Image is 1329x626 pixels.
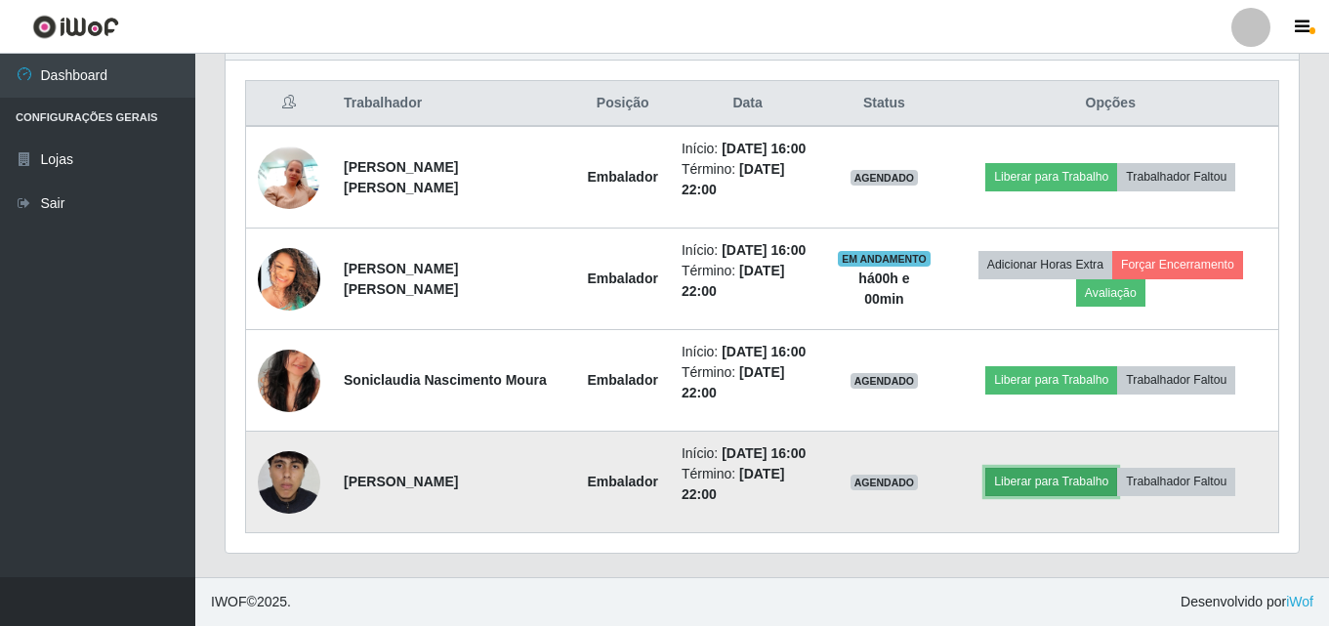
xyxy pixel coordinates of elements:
[588,271,658,286] strong: Embalador
[588,169,658,185] strong: Embalador
[344,261,458,297] strong: [PERSON_NAME] [PERSON_NAME]
[258,136,320,219] img: 1704221939354.jpeg
[588,474,658,489] strong: Embalador
[978,251,1112,278] button: Adicionar Horas Extra
[682,159,813,200] li: Término:
[1117,366,1235,394] button: Trabalhador Faltou
[838,251,931,267] span: EM ANDAMENTO
[344,372,547,388] strong: Soniclaudia Nascimento Moura
[258,248,320,311] img: 1712344529045.jpeg
[682,362,813,403] li: Término:
[851,373,919,389] span: AGENDADO
[211,594,247,609] span: IWOF
[1181,592,1313,612] span: Desenvolvido por
[985,468,1117,495] button: Liberar para Trabalho
[258,325,320,437] img: 1715895130415.jpeg
[682,342,813,362] li: Início:
[722,445,806,461] time: [DATE] 16:00
[682,240,813,261] li: Início:
[576,81,670,127] th: Posição
[1112,251,1243,278] button: Forçar Encerramento
[825,81,942,127] th: Status
[332,81,576,127] th: Trabalhador
[722,344,806,359] time: [DATE] 16:00
[722,141,806,156] time: [DATE] 16:00
[344,159,458,195] strong: [PERSON_NAME] [PERSON_NAME]
[858,271,909,307] strong: há 00 h e 00 min
[1117,468,1235,495] button: Trabalhador Faltou
[682,139,813,159] li: Início:
[682,443,813,464] li: Início:
[1286,594,1313,609] a: iWof
[1076,279,1145,307] button: Avaliação
[211,592,291,612] span: © 2025 .
[588,372,658,388] strong: Embalador
[985,163,1117,190] button: Liberar para Trabalho
[258,412,320,551] img: 1733491183363.jpeg
[682,261,813,302] li: Término:
[722,242,806,258] time: [DATE] 16:00
[670,81,825,127] th: Data
[344,474,458,489] strong: [PERSON_NAME]
[851,170,919,186] span: AGENDADO
[1117,163,1235,190] button: Trabalhador Faltou
[682,464,813,505] li: Término:
[32,15,119,39] img: CoreUI Logo
[943,81,1279,127] th: Opções
[985,366,1117,394] button: Liberar para Trabalho
[851,475,919,490] span: AGENDADO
